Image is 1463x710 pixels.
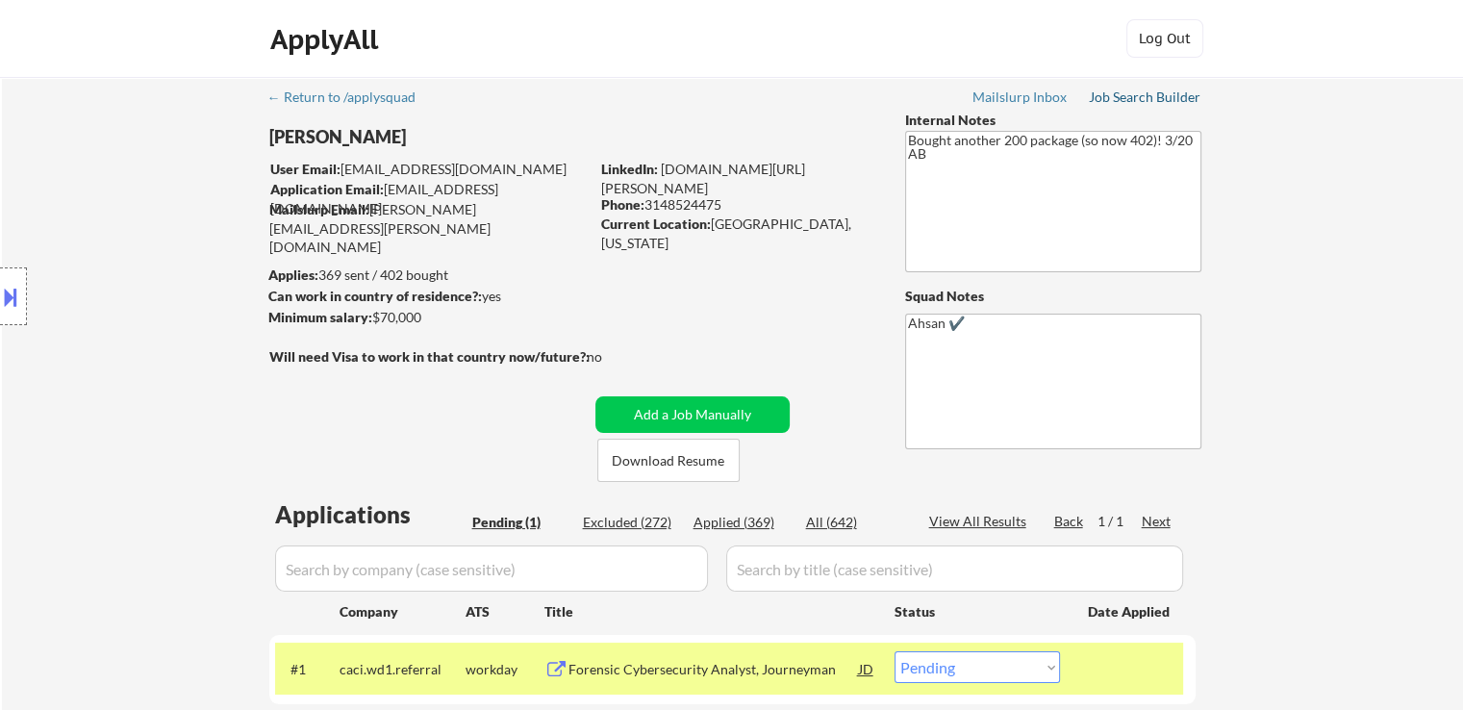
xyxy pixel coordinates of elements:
[972,89,1069,109] a: Mailslurp Inbox
[1088,602,1173,621] div: Date Applied
[270,23,384,56] div: ApplyAll
[806,513,902,532] div: All (642)
[972,90,1069,104] div: Mailslurp Inbox
[268,266,589,285] div: 369 sent / 402 bought
[595,396,790,433] button: Add a Job Manually
[597,439,740,482] button: Download Resume
[587,347,642,367] div: no
[601,161,658,177] strong: LinkedIn:
[268,308,589,327] div: $70,000
[270,160,589,179] div: [EMAIL_ADDRESS][DOMAIN_NAME]
[601,215,873,252] div: [GEOGRAPHIC_DATA], [US_STATE]
[340,602,466,621] div: Company
[857,651,876,686] div: JD
[1089,89,1201,109] a: Job Search Builder
[290,660,324,679] div: #1
[1097,512,1142,531] div: 1 / 1
[726,545,1183,592] input: Search by title (case sensitive)
[905,287,1201,306] div: Squad Notes
[583,513,679,532] div: Excluded (272)
[270,180,589,217] div: [EMAIL_ADDRESS][DOMAIN_NAME]
[1054,512,1085,531] div: Back
[275,503,466,526] div: Applications
[472,513,568,532] div: Pending (1)
[601,195,873,215] div: 3148524475
[268,287,583,306] div: yes
[340,660,466,679] div: caci.wd1.referral
[1126,19,1203,58] button: Log Out
[269,200,589,257] div: [PERSON_NAME][EMAIL_ADDRESS][PERSON_NAME][DOMAIN_NAME]
[1089,90,1201,104] div: Job Search Builder
[275,545,708,592] input: Search by company (case sensitive)
[694,513,790,532] div: Applied (369)
[544,602,876,621] div: Title
[895,594,1060,628] div: Status
[905,111,1201,130] div: Internal Notes
[601,196,644,213] strong: Phone:
[601,161,805,196] a: [DOMAIN_NAME][URL][PERSON_NAME]
[267,90,434,104] div: ← Return to /applysquad
[269,348,590,365] strong: Will need Visa to work in that country now/future?:
[601,216,711,232] strong: Current Location:
[466,602,544,621] div: ATS
[466,660,544,679] div: workday
[1142,512,1173,531] div: Next
[267,89,434,109] a: ← Return to /applysquad
[269,125,665,149] div: [PERSON_NAME]
[268,288,482,304] strong: Can work in country of residence?:
[929,512,1032,531] div: View All Results
[568,660,859,679] div: Forensic Cybersecurity Analyst, Journeyman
